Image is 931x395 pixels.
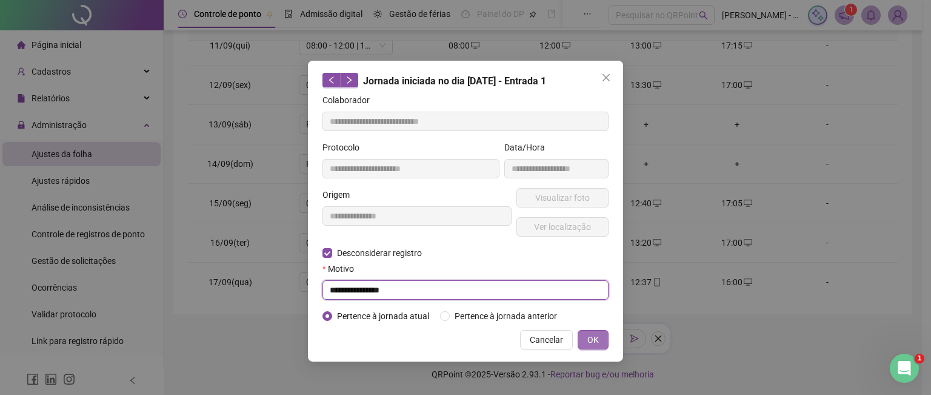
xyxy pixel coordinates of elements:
label: Colaborador [322,93,378,107]
label: Motivo [322,262,362,275]
button: left [322,73,341,87]
div: Jornada iniciada no dia [DATE] - Entrada 1 [322,73,609,89]
span: Cancelar [530,333,563,346]
label: Protocolo [322,141,367,154]
span: left [327,76,336,84]
label: Origem [322,188,358,201]
button: OK [578,330,609,349]
button: Close [596,68,616,87]
span: Pertence à jornada anterior [450,309,562,323]
label: Data/Hora [504,141,553,154]
button: Ver localização [516,217,609,237]
button: Visualizar foto [516,188,609,208]
span: Desconsiderar registro [332,246,427,260]
span: Pertence à jornada atual [332,309,434,323]
button: right [340,73,358,87]
span: right [345,76,353,84]
iframe: Intercom live chat [890,354,919,383]
span: close [601,73,611,83]
span: 1 [915,354,924,363]
button: Cancelar [520,330,573,349]
span: OK [587,333,599,346]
